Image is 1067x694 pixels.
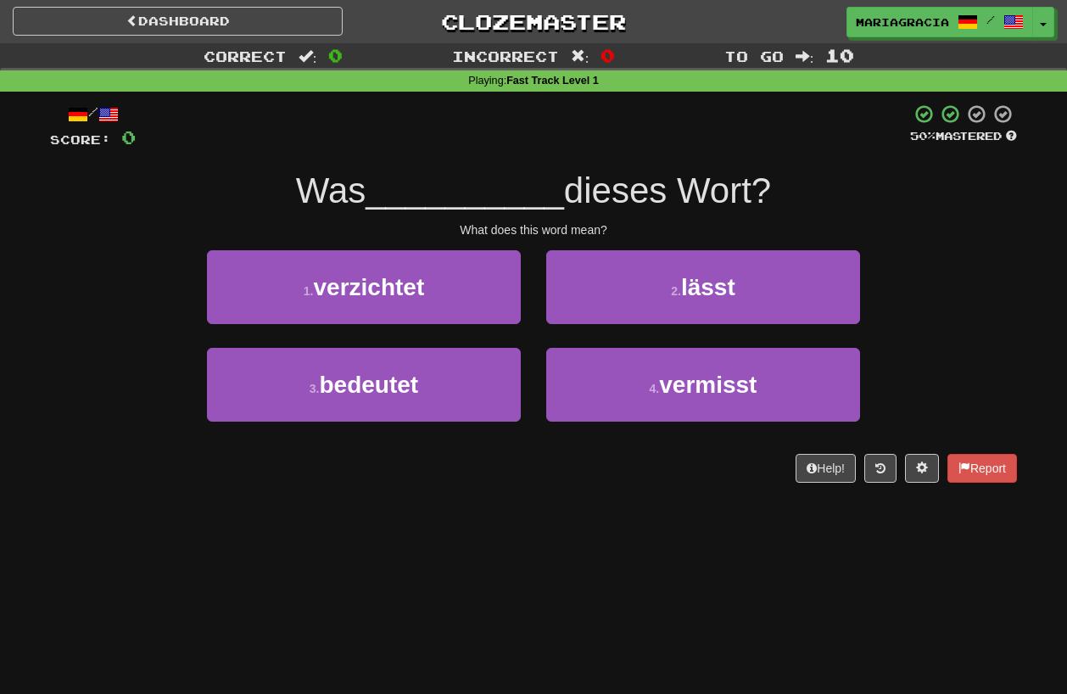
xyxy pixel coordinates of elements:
[546,348,860,422] button: 4.vermisst
[368,7,698,36] a: Clozemaster
[320,372,419,398] span: bedeutet
[796,49,814,64] span: :
[671,284,681,298] small: 2 .
[681,274,735,300] span: lässt
[304,284,314,298] small: 1 .
[50,221,1017,238] div: What does this word mean?
[366,171,564,210] span: __________
[724,48,784,64] span: To go
[299,49,317,64] span: :
[564,171,771,210] span: dieses Wort?
[825,45,854,65] span: 10
[313,274,424,300] span: verzichtet
[310,382,320,395] small: 3 .
[207,250,521,324] button: 1.verzichtet
[296,171,366,210] span: Was
[207,348,521,422] button: 3.bedeutet
[13,7,343,36] a: Dashboard
[571,49,589,64] span: :
[650,382,660,395] small: 4 .
[506,75,599,87] strong: Fast Track Level 1
[452,48,559,64] span: Incorrect
[204,48,287,64] span: Correct
[846,7,1033,37] a: mariagracia /
[546,250,860,324] button: 2.lässt
[986,14,995,25] span: /
[328,45,343,65] span: 0
[601,45,615,65] span: 0
[864,454,897,483] button: Round history (alt+y)
[947,454,1017,483] button: Report
[856,14,949,30] span: mariagracia
[50,132,111,147] span: Score:
[910,129,936,143] span: 50 %
[910,129,1017,144] div: Mastered
[659,372,757,398] span: vermisst
[796,454,856,483] button: Help!
[50,104,136,125] div: /
[121,126,136,148] span: 0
